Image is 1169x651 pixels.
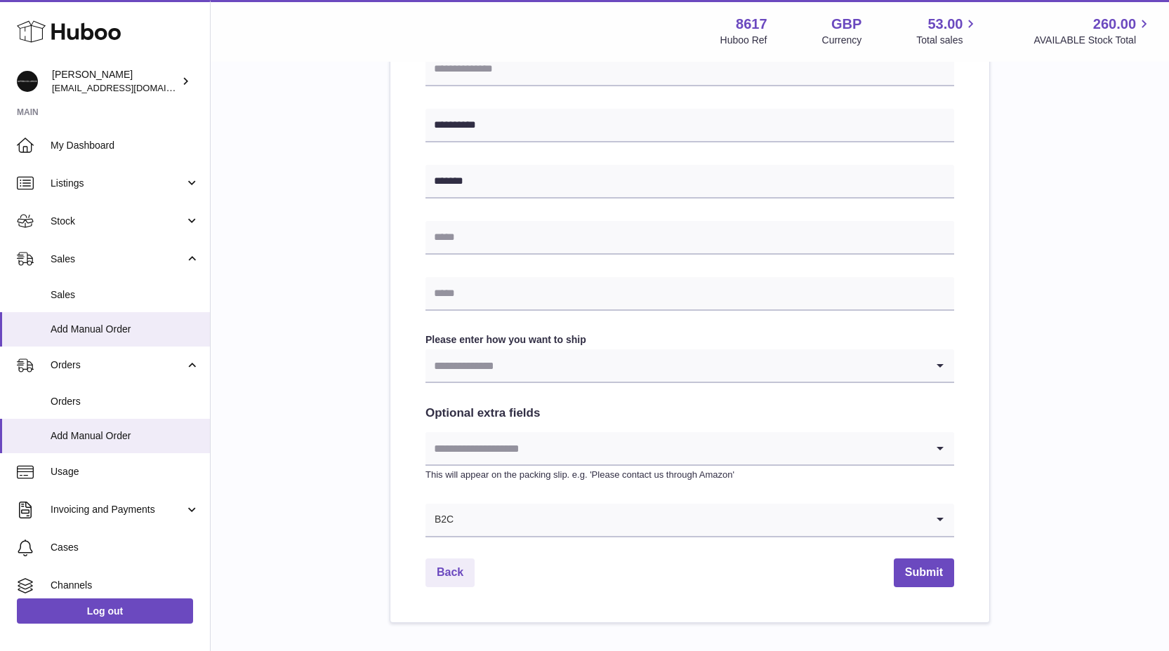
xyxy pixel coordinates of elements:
span: Usage [51,465,199,478]
span: Channels [51,579,199,592]
span: Add Manual Order [51,429,199,443]
span: Orders [51,358,185,372]
input: Search for option [425,349,926,382]
span: My Dashboard [51,139,199,152]
span: Sales [51,288,199,302]
span: Add Manual Order [51,323,199,336]
span: Listings [51,177,185,190]
span: 53.00 [927,15,963,34]
strong: GBP [831,15,861,34]
div: [PERSON_NAME] [52,68,178,95]
input: Search for option [454,504,926,536]
div: Search for option [425,432,954,466]
div: Search for option [425,504,954,537]
strong: 8617 [736,15,767,34]
span: Cases [51,541,199,554]
input: Search for option [425,432,926,464]
a: Back [425,558,475,587]
label: Please enter how you want to ship [425,333,954,347]
span: Invoicing and Payments [51,503,185,516]
div: Currency [822,34,862,47]
img: hello@alfredco.com [17,71,38,92]
a: 260.00 AVAILABLE Stock Total [1033,15,1152,47]
span: Orders [51,395,199,408]
a: 53.00 Total sales [916,15,979,47]
span: B2C [425,504,454,536]
span: Total sales [916,34,979,47]
div: Search for option [425,349,954,383]
a: Log out [17,598,193,624]
p: This will appear on the packing slip. e.g. 'Please contact us through Amazon' [425,469,954,481]
span: 260.00 [1093,15,1136,34]
div: Huboo Ref [720,34,767,47]
span: Sales [51,253,185,266]
span: Stock [51,215,185,228]
span: AVAILABLE Stock Total [1033,34,1152,47]
span: [EMAIL_ADDRESS][DOMAIN_NAME] [52,82,206,93]
button: Submit [894,558,954,587]
h2: Optional extra fields [425,405,954,422]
